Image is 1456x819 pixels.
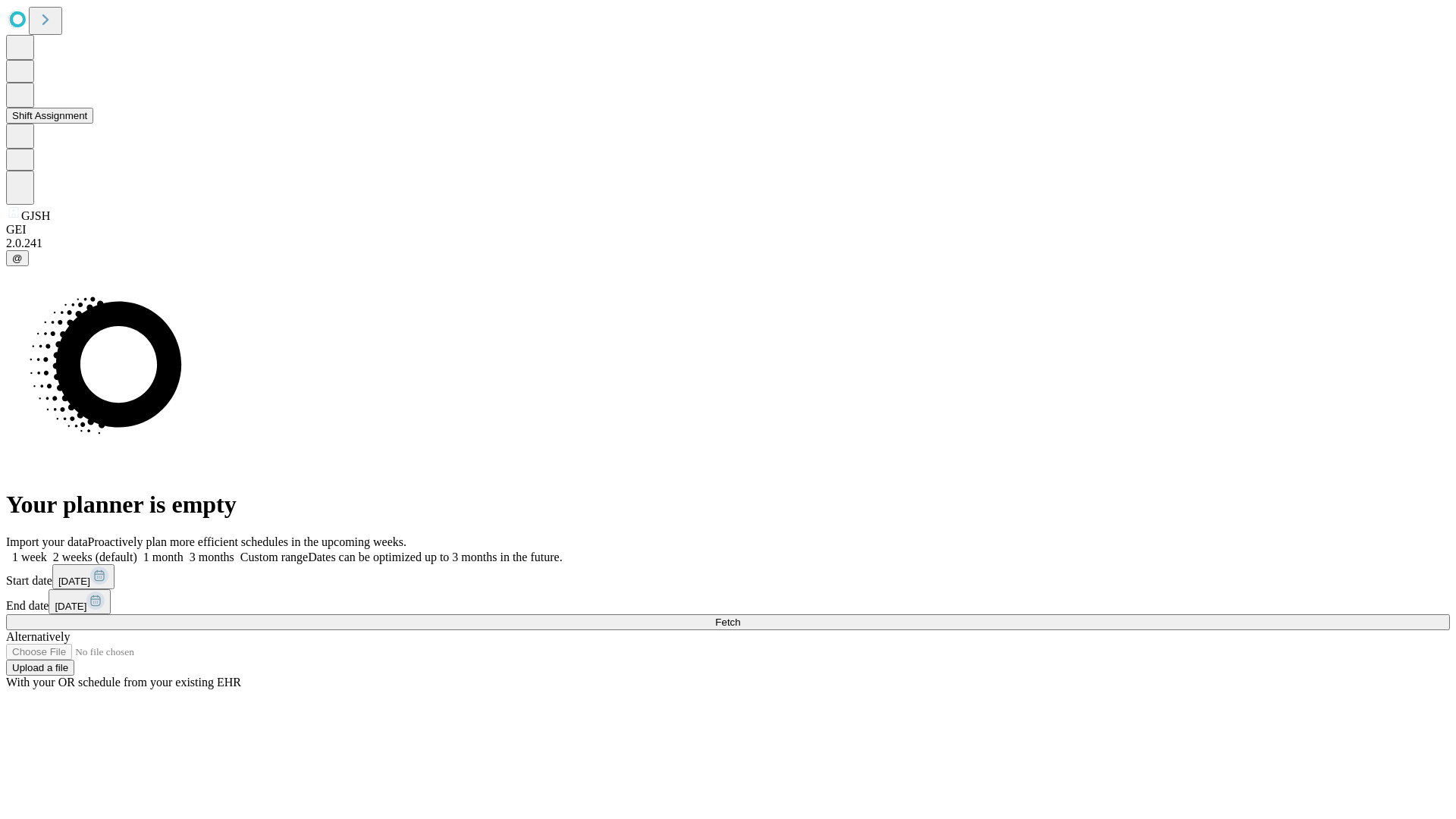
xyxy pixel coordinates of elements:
[6,535,88,548] span: Import your data
[6,237,1450,250] div: 2.0.241
[6,223,1450,237] div: GEI
[143,551,184,563] span: 1 month
[6,108,93,124] button: Shift Assignment
[6,250,29,266] button: @
[6,660,74,676] button: Upload a file
[49,589,111,614] button: [DATE]
[190,551,234,563] span: 3 months
[53,551,137,563] span: 2 weeks (default)
[6,564,1450,589] div: Start date
[240,551,308,563] span: Custom range
[6,491,1450,519] h1: Your planner is empty
[12,253,23,264] span: @
[308,551,562,563] span: Dates can be optimized up to 3 months in the future.
[6,614,1450,630] button: Fetch
[21,209,50,222] span: GJSH
[12,551,47,563] span: 1 week
[6,630,70,643] span: Alternatively
[715,617,740,628] span: Fetch
[55,601,86,612] span: [DATE]
[6,589,1450,614] div: End date
[58,576,90,587] span: [DATE]
[6,676,241,689] span: With your OR schedule from your existing EHR
[88,535,406,548] span: Proactively plan more efficient schedules in the upcoming weeks.
[52,564,115,589] button: [DATE]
